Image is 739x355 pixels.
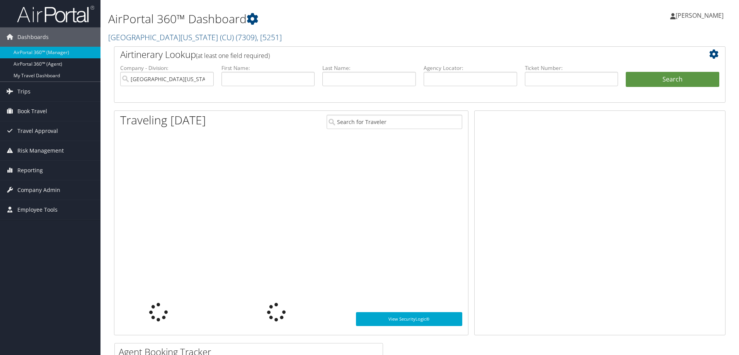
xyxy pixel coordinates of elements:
[17,82,31,101] span: Trips
[525,64,618,72] label: Ticket Number:
[120,64,214,72] label: Company - Division:
[17,200,58,219] span: Employee Tools
[108,11,524,27] h1: AirPortal 360™ Dashboard
[17,161,43,180] span: Reporting
[196,51,270,60] span: (at least one field required)
[221,64,315,72] label: First Name:
[424,64,517,72] label: Agency Locator:
[17,121,58,141] span: Travel Approval
[17,180,60,200] span: Company Admin
[120,112,206,128] h1: Traveling [DATE]
[322,64,416,72] label: Last Name:
[257,32,282,42] span: , [ 5251 ]
[676,11,724,20] span: [PERSON_NAME]
[108,32,282,42] a: [GEOGRAPHIC_DATA][US_STATE] (CU)
[17,102,47,121] span: Book Travel
[626,72,719,87] button: Search
[670,4,731,27] a: [PERSON_NAME]
[17,141,64,160] span: Risk Management
[120,48,668,61] h2: Airtinerary Lookup
[356,312,462,326] a: View SecurityLogic®
[17,5,94,23] img: airportal-logo.png
[327,115,462,129] input: Search for Traveler
[236,32,257,42] span: ( 7309 )
[17,27,49,47] span: Dashboards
